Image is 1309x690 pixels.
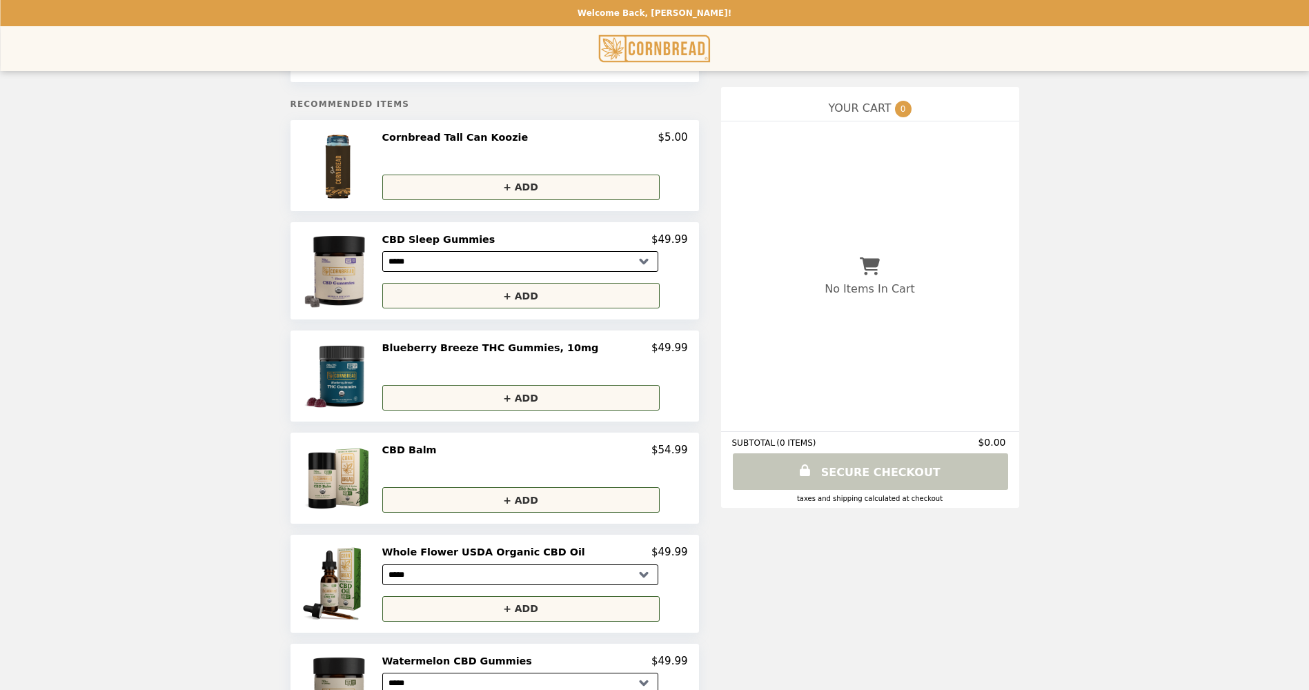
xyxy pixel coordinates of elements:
p: No Items In Cart [825,282,914,295]
button: + ADD [382,175,660,200]
p: $49.99 [651,546,688,558]
h2: Watermelon CBD Gummies [382,655,538,667]
h2: CBD Balm [382,444,442,456]
select: Select a product variant [382,564,658,585]
p: $49.99 [651,342,688,354]
img: Blueberry Breeze THC Gummies, 10mg [304,342,376,411]
h2: CBD Sleep Gummies [382,233,501,246]
span: 0 [895,101,912,117]
button: + ADD [382,487,660,513]
img: CBD Balm [304,444,376,513]
h2: Whole Flower USDA Organic CBD Oil [382,546,591,558]
p: $54.99 [651,444,688,456]
img: Cornbread Tall Can Koozie [304,131,376,200]
p: Welcome Back, [PERSON_NAME]! [578,8,731,18]
div: Taxes and Shipping calculated at checkout [732,495,1008,502]
span: $0.00 [978,437,1007,448]
p: $49.99 [651,655,688,667]
h2: Cornbread Tall Can Koozie [382,131,534,144]
img: Whole Flower USDA Organic CBD Oil [300,546,379,621]
span: YOUR CART [828,101,891,115]
p: $49.99 [651,233,688,246]
button: + ADD [382,283,660,308]
h2: Blueberry Breeze THC Gummies, 10mg [382,342,604,354]
button: + ADD [382,596,660,622]
span: SUBTOTAL [732,438,777,448]
p: $5.00 [658,131,688,144]
select: Select a product variant [382,251,658,272]
img: CBD Sleep Gummies [300,233,379,308]
h5: Recommended Items [291,99,699,109]
button: + ADD [382,385,660,411]
span: ( 0 ITEMS ) [776,438,816,448]
img: Brand Logo [599,34,710,63]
